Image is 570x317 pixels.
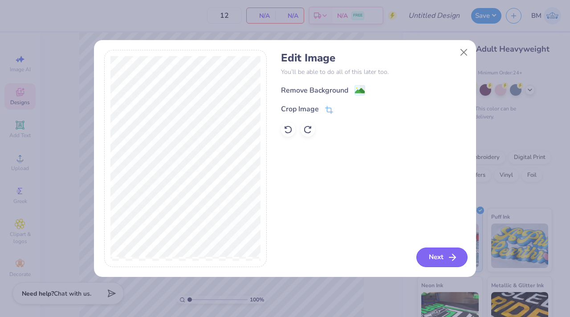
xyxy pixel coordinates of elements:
[281,67,466,77] p: You’ll be able to do all of this later too.
[281,104,319,114] div: Crop Image
[416,248,468,267] button: Next
[281,52,466,65] h4: Edit Image
[281,85,348,96] div: Remove Background
[456,44,472,61] button: Close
